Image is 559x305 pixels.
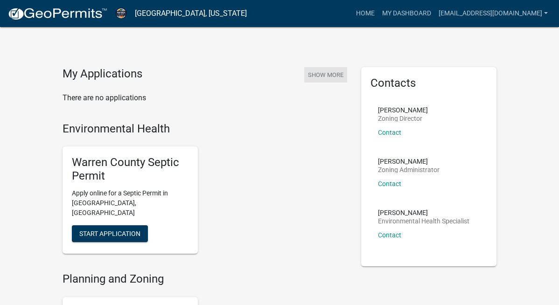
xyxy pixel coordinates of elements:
p: [PERSON_NAME] [378,158,440,165]
h4: My Applications [63,67,142,81]
a: My Dashboard [378,5,435,22]
p: There are no applications [63,92,347,104]
img: Warren County, Iowa [115,7,127,20]
h4: Planning and Zoning [63,272,347,286]
a: [GEOGRAPHIC_DATA], [US_STATE] [135,6,247,21]
a: Contact [378,180,401,187]
h4: Environmental Health [63,122,347,136]
a: Contact [378,231,401,239]
h5: Warren County Septic Permit [72,156,189,183]
p: Apply online for a Septic Permit in [GEOGRAPHIC_DATA], [GEOGRAPHIC_DATA] [72,188,189,218]
h5: Contacts [370,76,487,90]
span: Start Application [79,229,140,237]
p: Zoning Administrator [378,166,440,173]
button: Show More [304,67,347,83]
a: Contact [378,129,401,136]
p: Environmental Health Specialist [378,218,469,224]
p: Zoning Director [378,115,428,122]
p: [PERSON_NAME] [378,107,428,113]
a: Home [352,5,378,22]
a: [EMAIL_ADDRESS][DOMAIN_NAME] [435,5,552,22]
button: Start Application [72,225,148,242]
p: [PERSON_NAME] [378,209,469,216]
